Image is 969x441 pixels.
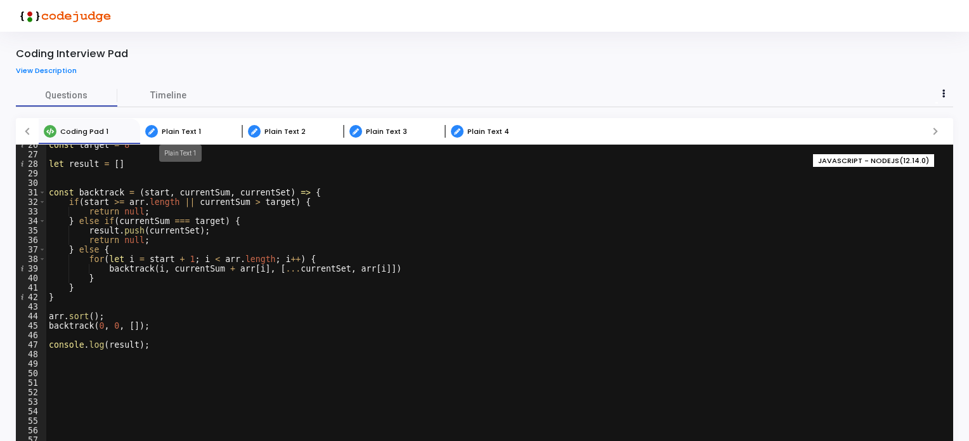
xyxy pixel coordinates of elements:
span: Timeline [150,89,186,102]
img: logo [16,3,111,29]
div: 42 [16,293,46,302]
span: Coding Pad 1 [60,126,108,136]
span: Plain Text 2 [264,126,306,136]
div: 56 [16,426,46,435]
div: 55 [16,416,46,426]
div: 34 [16,216,46,226]
div: 37 [16,245,46,254]
span: Plain Text 1 [162,126,201,136]
div: 33 [16,207,46,216]
div: 40 [16,273,46,283]
div: 29 [16,169,46,178]
a: View Description [16,67,86,75]
span: Plain Text 3 [366,126,407,136]
div: 44 [16,312,46,321]
div: 47 [16,340,46,350]
div: 39 [16,264,46,273]
div: 31 [16,188,46,197]
div: 38 [16,254,46,264]
div: 53 [16,397,46,407]
span: JAVASCRIPT - NODEJS(12.14.0) [818,155,929,166]
div: 48 [16,350,46,359]
div: 51 [16,378,46,388]
div: 41 [16,283,46,293]
div: Coding Interview Pad [16,48,128,60]
div: 54 [16,407,46,416]
div: 45 [16,321,46,331]
div: 35 [16,226,46,235]
div: 43 [16,302,46,312]
div: 32 [16,197,46,207]
div: 26 [16,140,46,150]
span: Questions [16,89,117,102]
div: 49 [16,359,46,369]
div: 52 [16,388,46,397]
span: Plain Text 4 [467,126,509,136]
div: 28 [16,159,46,169]
div: 36 [16,235,46,245]
div: 46 [16,331,46,340]
div: 50 [16,369,46,378]
div: 30 [16,178,46,188]
div: 27 [16,150,46,159]
div: Plain Text 1 [159,145,202,162]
